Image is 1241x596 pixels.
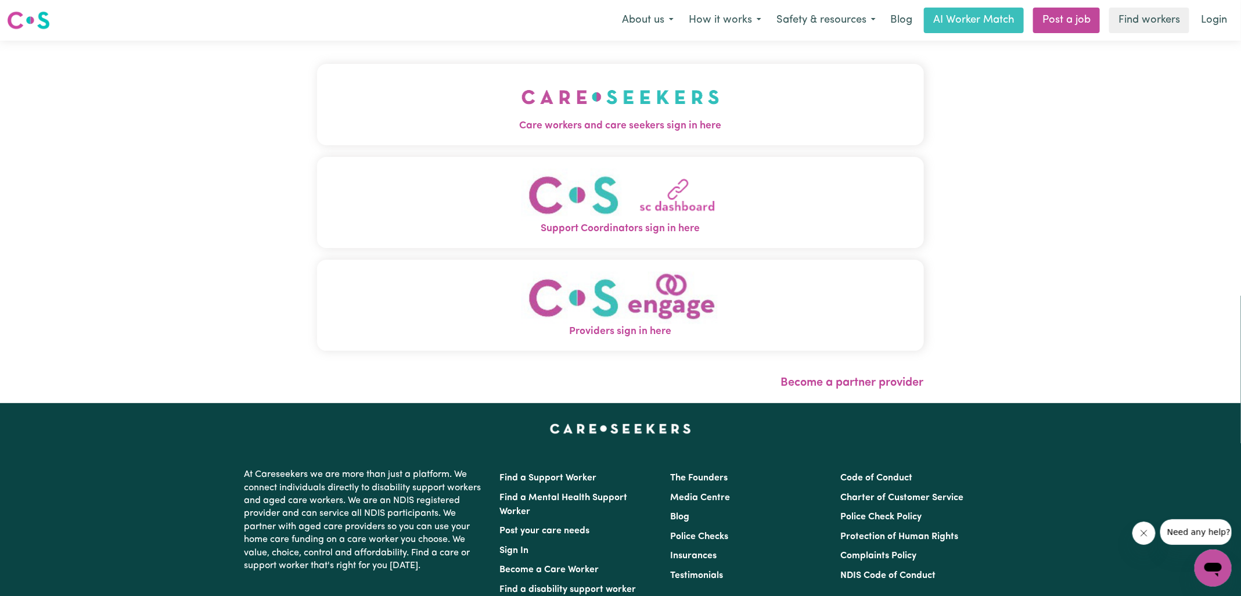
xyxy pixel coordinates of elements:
iframe: Button to launch messaging window [1195,550,1232,587]
a: Find a disability support worker [500,585,636,594]
a: Careseekers logo [7,7,50,34]
a: Blog [883,8,919,33]
iframe: Close message [1132,522,1156,545]
a: Careseekers home page [550,424,691,433]
a: Blog [670,512,689,522]
a: Code of Conduct [840,473,912,483]
a: Login [1194,8,1234,33]
a: NDIS Code of Conduct [840,571,936,580]
a: Testimonials [670,571,723,580]
a: Police Checks [670,532,728,541]
a: Insurances [670,551,717,561]
span: Support Coordinators sign in here [317,221,924,236]
a: The Founders [670,473,728,483]
a: Media Centre [670,493,730,502]
p: At Careseekers we are more than just a platform. We connect individuals directly to disability su... [244,464,486,577]
button: Safety & resources [769,8,883,33]
iframe: Message from company [1160,519,1232,545]
button: Support Coordinators sign in here [317,157,924,248]
img: Careseekers logo [7,10,50,31]
a: Post your care needs [500,526,590,536]
span: Care workers and care seekers sign in here [317,119,924,134]
a: Charter of Customer Service [840,493,963,502]
button: Care workers and care seekers sign in here [317,64,924,145]
a: Find workers [1109,8,1189,33]
a: Become a partner provider [781,377,924,389]
a: Find a Support Worker [500,473,597,483]
a: Post a job [1033,8,1100,33]
a: AI Worker Match [924,8,1024,33]
a: Police Check Policy [840,512,922,522]
a: Protection of Human Rights [840,532,958,541]
button: About us [614,8,681,33]
button: How it works [681,8,769,33]
a: Sign In [500,546,529,555]
a: Complaints Policy [840,551,916,561]
a: Find a Mental Health Support Worker [500,493,628,516]
a: Become a Care Worker [500,565,599,575]
span: Providers sign in here [317,324,924,339]
button: Providers sign in here [317,260,924,351]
